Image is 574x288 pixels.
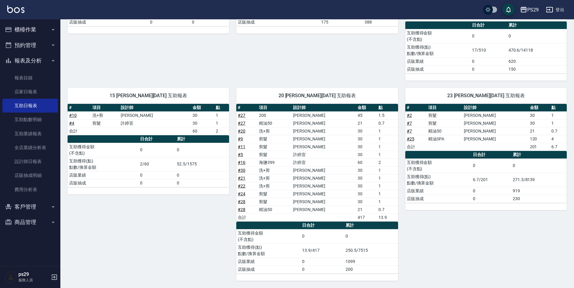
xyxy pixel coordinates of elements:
[502,4,515,16] button: save
[470,65,507,73] td: 0
[18,271,49,277] h5: ps29
[462,104,528,112] th: 設計師
[377,111,398,119] td: 1.5
[528,127,550,135] td: 21
[175,179,229,187] td: 0
[405,195,472,203] td: 店販抽成
[528,143,550,151] td: 201
[175,171,229,179] td: 0
[377,213,398,221] td: 13.9
[257,158,292,166] td: 海鹽399
[2,168,58,182] a: 店販抽成明細
[69,113,77,118] a: #10
[238,191,245,196] a: #24
[356,174,377,182] td: 30
[2,85,58,99] a: 店家日報表
[7,5,24,13] img: Logo
[427,119,462,127] td: 剪髮
[191,119,214,127] td: 30
[257,166,292,174] td: 洗+剪
[301,229,344,243] td: 0
[292,174,356,182] td: [PERSON_NAME]
[344,258,398,265] td: 1099
[238,113,245,118] a: #27
[139,171,175,179] td: 0
[257,174,292,182] td: 洗+剪
[68,127,91,135] td: 合計
[511,195,567,203] td: 230
[377,182,398,190] td: 1
[2,199,58,215] button: 客戶管理
[405,104,567,151] table: a dense table
[377,119,398,127] td: 0.7
[471,187,511,195] td: 0
[5,271,17,283] img: Person
[238,152,243,157] a: #5
[377,104,398,112] th: 點
[405,187,472,195] td: 店販業績
[257,206,292,213] td: 精油50
[238,176,245,181] a: #21
[257,151,292,158] td: 剪髮
[292,206,356,213] td: [PERSON_NAME]
[68,104,91,112] th: #
[471,173,511,187] td: 6.7/201
[405,151,567,203] table: a dense table
[356,206,377,213] td: 21
[528,104,550,112] th: 金額
[68,179,139,187] td: 店販抽成
[2,53,58,69] button: 報表及分析
[292,158,356,166] td: 許婷宜
[301,258,344,265] td: 0
[292,119,356,127] td: [PERSON_NAME]
[320,18,363,26] td: 175
[377,127,398,135] td: 1
[244,93,391,99] span: 20 [PERSON_NAME][DATE] 互助報表
[68,104,229,135] table: a dense table
[238,144,245,149] a: #11
[301,243,344,258] td: 13.9/417
[139,135,175,143] th: 日合計
[238,184,245,188] a: #22
[462,111,528,119] td: [PERSON_NAME]
[191,104,214,112] th: 金額
[2,183,58,197] a: 費用分析表
[292,190,356,198] td: [PERSON_NAME]
[257,190,292,198] td: 剪髮
[236,104,398,222] table: a dense table
[377,158,398,166] td: 2
[356,182,377,190] td: 30
[139,179,175,187] td: 0
[301,222,344,229] th: 日合計
[91,119,119,127] td: 剪髮
[257,143,292,151] td: 剪髮
[68,135,229,187] table: a dense table
[119,111,191,119] td: [PERSON_NAME]
[2,22,58,37] button: 櫃檯作業
[507,57,567,65] td: 620
[292,143,356,151] td: [PERSON_NAME]
[18,277,49,283] p: 服務人員
[2,71,58,85] a: 報表目錄
[257,111,292,119] td: 200
[427,135,462,143] td: 精油SPA
[292,151,356,158] td: 許婷宜
[377,135,398,143] td: 1
[427,111,462,119] td: 剪髮
[518,4,541,16] button: PS29
[462,119,528,127] td: [PERSON_NAME]
[175,135,229,143] th: 累計
[238,207,245,212] a: #28
[238,121,245,126] a: #27
[405,43,470,57] td: 互助獲得(點) 點數/換算金額
[471,195,511,203] td: 0
[139,143,175,157] td: 0
[2,155,58,168] a: 設計師日報表
[344,243,398,258] td: 250.5/7515
[236,18,320,26] td: 店販抽成
[511,173,567,187] td: 271.3/8139
[175,157,229,171] td: 52.5/1575
[407,121,412,126] a: #7
[257,182,292,190] td: 洗+剪
[377,198,398,206] td: 1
